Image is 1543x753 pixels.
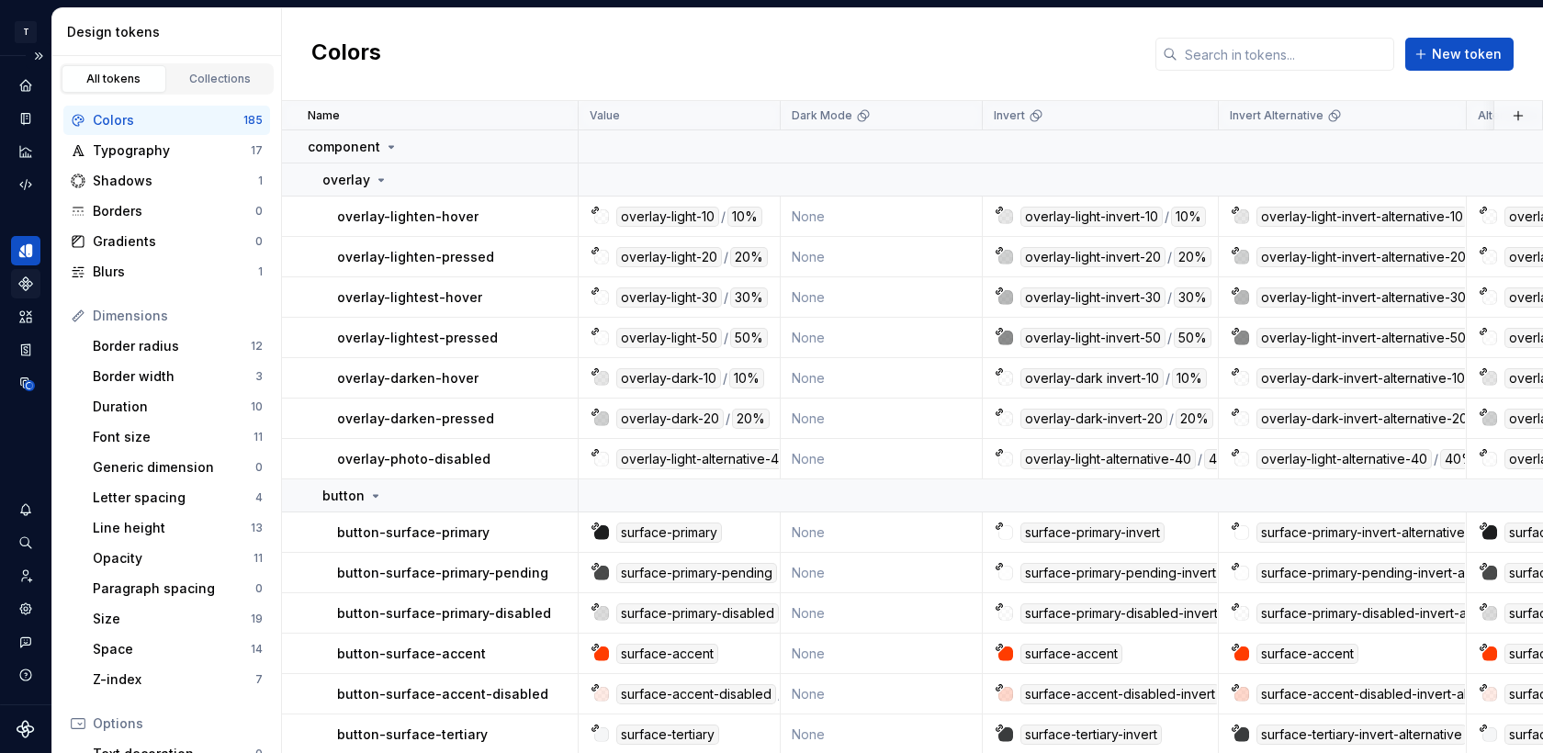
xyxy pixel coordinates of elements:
[781,634,983,674] td: None
[616,603,779,624] div: surface-primary-disabled
[337,450,490,468] p: overlay-photo-disabled
[63,136,270,165] a: Typography17
[85,422,270,452] a: Font size11
[255,581,263,596] div: 0
[93,489,255,507] div: Letter spacing
[730,328,768,348] div: 50%
[63,166,270,196] a: Shadows1
[1020,523,1165,543] div: surface-primary-invert
[1020,449,1196,469] div: overlay-light-alternative-40
[727,207,762,227] div: 10%
[1198,449,1202,469] div: /
[93,141,251,160] div: Typography
[616,409,724,429] div: overlay-dark-20
[616,644,718,664] div: surface-accent
[1440,449,1479,469] div: 40%
[1256,725,1467,745] div: surface-tertiary-invert-alternative
[1256,523,1470,543] div: surface-primary-invert-alternative
[255,672,263,687] div: 7
[15,21,37,43] div: T
[93,202,255,220] div: Borders
[311,38,381,71] h2: Colors
[251,399,263,414] div: 10
[93,263,258,281] div: Blurs
[781,197,983,237] td: None
[93,307,263,325] div: Dimensions
[781,512,983,553] td: None
[337,248,494,266] p: overlay-lighten-pressed
[616,725,719,745] div: surface-tertiary
[590,108,620,123] p: Value
[251,339,263,354] div: 12
[1177,38,1394,71] input: Search in tokens...
[251,521,263,535] div: 13
[781,553,983,593] td: None
[67,23,274,41] div: Design tokens
[63,227,270,256] a: Gradients0
[616,207,719,227] div: overlay-light-10
[1020,684,1220,704] div: surface-accent-disabled-invert
[63,197,270,226] a: Borders0
[322,171,370,189] p: overlay
[11,71,40,100] div: Home
[11,368,40,398] a: Data sources
[11,302,40,332] a: Assets
[1434,449,1438,469] div: /
[11,137,40,166] div: Analytics
[11,236,40,265] a: Design tokens
[308,108,340,123] p: Name
[781,399,983,439] td: None
[781,237,983,277] td: None
[1230,108,1323,123] p: Invert Alternative
[730,247,768,267] div: 20%
[337,208,479,226] p: overlay-lighten-hover
[724,328,728,348] div: /
[616,247,722,267] div: overlay-light-20
[721,207,726,227] div: /
[11,594,40,624] div: Settings
[1256,409,1472,429] div: overlay-dark-invert-alternative-20
[11,627,40,657] div: Contact support
[1256,368,1470,388] div: overlay-dark-invert-alternative-10
[11,170,40,199] a: Code automation
[93,549,253,568] div: Opacity
[729,368,764,388] div: 10%
[1478,108,1537,123] p: Alternative
[85,544,270,573] a: Opacity11
[17,720,35,738] a: Supernova Logo
[781,593,983,634] td: None
[723,368,727,388] div: /
[1176,409,1213,429] div: 20%
[63,106,270,135] a: Colors185
[1167,328,1172,348] div: /
[1020,603,1222,624] div: surface-primary-disabled-invert
[732,409,770,429] div: 20%
[1172,368,1207,388] div: 10%
[616,287,722,308] div: overlay-light-30
[724,247,728,267] div: /
[258,264,263,279] div: 1
[337,725,488,744] p: button-surface-tertiary
[11,335,40,365] a: Storybook stories
[1256,207,1468,227] div: overlay-light-invert-alternative-10
[93,579,255,598] div: Paragraph spacing
[11,528,40,557] div: Search ⌘K
[1020,247,1166,267] div: overlay-light-invert-20
[93,398,251,416] div: Duration
[726,409,730,429] div: /
[93,232,255,251] div: Gradients
[251,143,263,158] div: 17
[93,458,255,477] div: Generic dimension
[337,369,479,388] p: overlay-darken-hover
[1174,247,1211,267] div: 20%
[1256,247,1470,267] div: overlay-light-invert-alternative-20
[1256,644,1358,664] div: surface-accent
[337,329,498,347] p: overlay-lightest-pressed
[85,332,270,361] a: Border radius12
[1256,287,1470,308] div: overlay-light-invert-alternative-30
[1020,368,1164,388] div: overlay-dark invert-10
[778,684,783,704] div: /
[1020,725,1162,745] div: surface-tertiary-invert
[11,104,40,133] a: Documentation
